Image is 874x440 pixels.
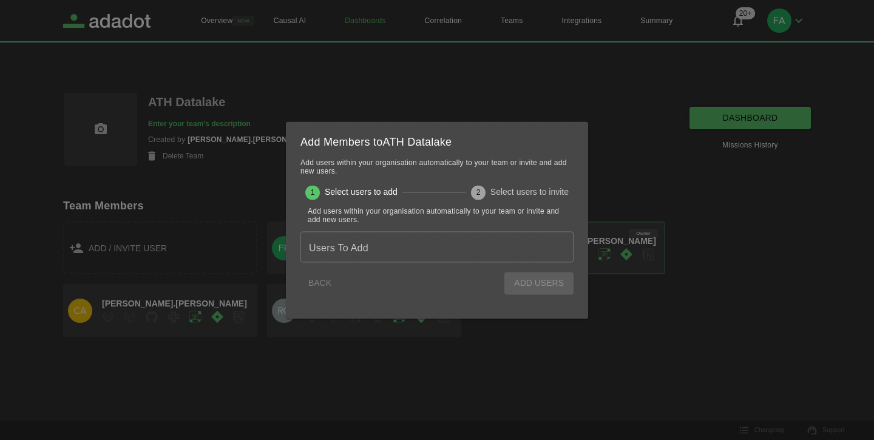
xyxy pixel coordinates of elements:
span: Select users to add [325,186,398,198]
text: 1 [311,188,315,197]
h2: Add users within your organisation automatically to your team or invite and add new users. [300,200,572,231]
h2: Add users within your organisation automatically to your team or invite and add new users. [300,158,572,175]
button: Select users to add [296,171,407,214]
h1: Add Members to ATH Datalake [300,136,452,149]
